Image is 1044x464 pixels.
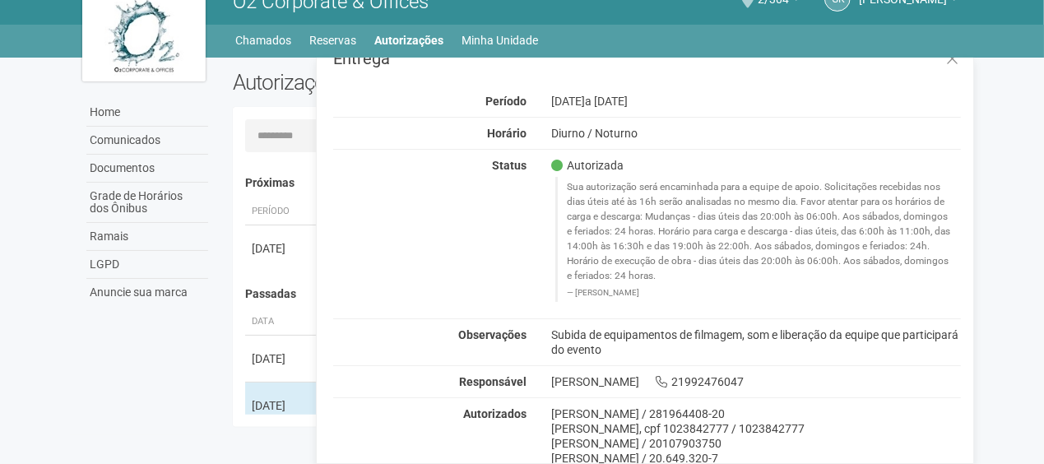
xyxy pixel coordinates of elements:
[252,350,313,367] div: [DATE]
[245,309,319,336] th: Data
[539,374,974,389] div: [PERSON_NAME] 21992476047
[86,279,208,306] a: Anuncie sua marca
[86,127,208,155] a: Comunicados
[551,421,962,436] div: [PERSON_NAME], cpf 1023842777 / 1023842777
[585,95,628,108] span: a [DATE]
[86,183,208,223] a: Grade de Horários dos Ônibus
[86,251,208,279] a: LGPD
[463,407,527,420] strong: Autorizados
[86,99,208,127] a: Home
[333,50,961,67] h3: Entrega
[233,70,585,95] h2: Autorizações
[551,406,962,421] div: [PERSON_NAME] / 281964408-20
[539,327,974,357] div: Subida de equipamentos de filmagem, som e liberação da equipe que participará do evento
[375,29,444,52] a: Autorizações
[492,159,527,172] strong: Status
[245,198,319,225] th: Período
[458,328,527,341] strong: Observações
[310,29,357,52] a: Reservas
[555,177,962,301] blockquote: Sua autorização será encaminhada para a equipe de apoio. Solicitações recebidas nos dias úteis at...
[551,158,624,173] span: Autorizada
[567,287,953,299] footer: [PERSON_NAME]
[245,177,950,189] h4: Próximas
[86,155,208,183] a: Documentos
[551,436,962,451] div: [PERSON_NAME] / 20107903750
[252,240,313,257] div: [DATE]
[245,288,950,300] h4: Passadas
[485,95,527,108] strong: Período
[462,29,539,52] a: Minha Unidade
[86,223,208,251] a: Ramais
[459,375,527,388] strong: Responsável
[252,397,313,414] div: [DATE]
[539,94,974,109] div: [DATE]
[539,126,974,141] div: Diurno / Noturno
[236,29,292,52] a: Chamados
[487,127,527,140] strong: Horário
